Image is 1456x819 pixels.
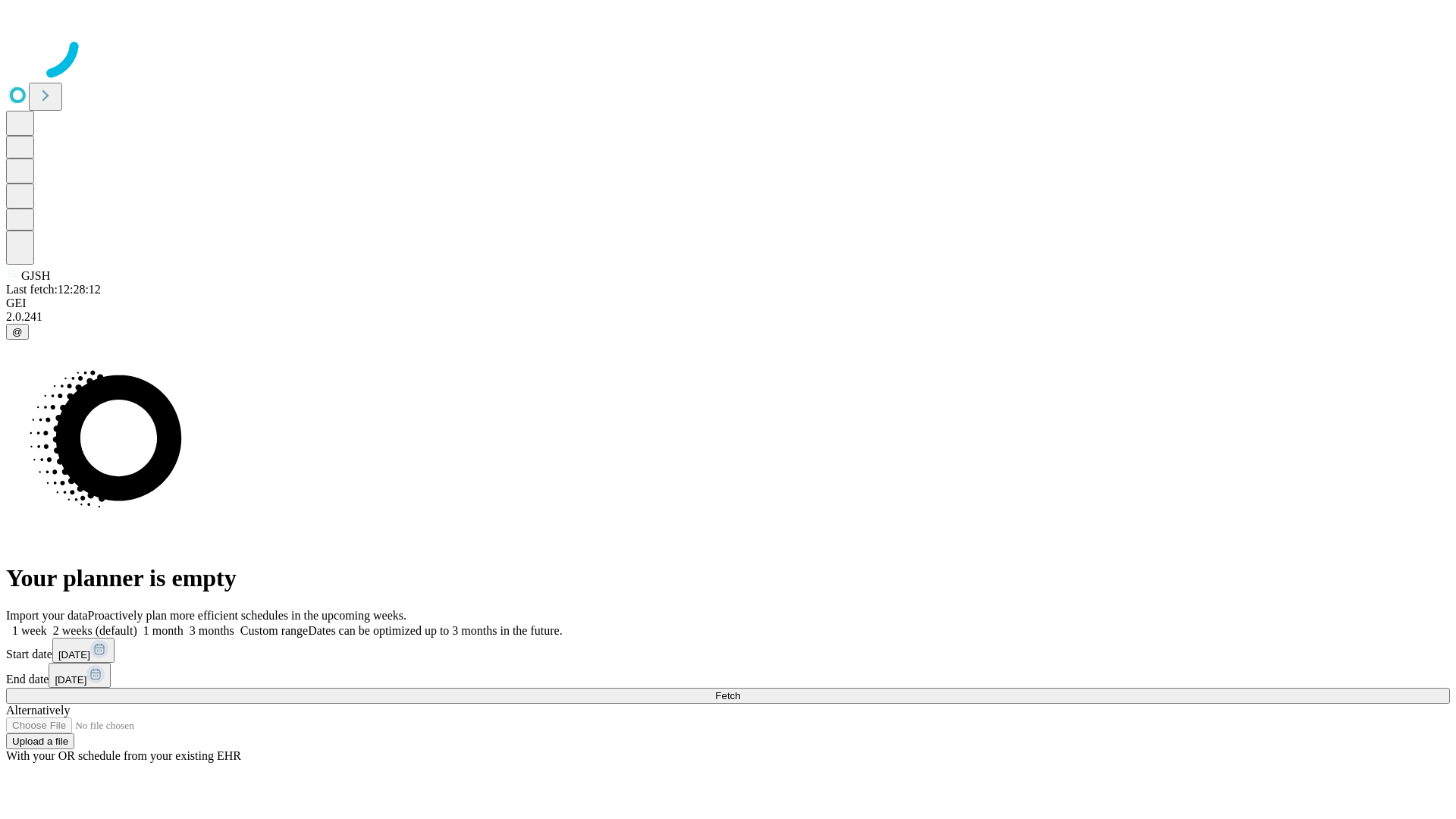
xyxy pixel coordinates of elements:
[21,269,50,282] span: GJSH
[6,638,1450,663] div: Start date
[6,733,74,749] button: Upload a file
[6,749,241,762] span: With your OR schedule from your existing EHR
[53,624,137,637] span: 2 weeks (default)
[308,624,562,637] span: Dates can be optimized up to 3 months in the future.
[49,663,111,688] button: [DATE]
[190,624,234,637] span: 3 months
[240,624,308,637] span: Custom range
[6,324,29,340] button: @
[12,624,47,637] span: 1 week
[6,310,1450,324] div: 2.0.241
[52,638,115,663] button: [DATE]
[6,564,1450,592] h1: Your planner is empty
[6,688,1450,704] button: Fetch
[143,624,184,637] span: 1 month
[6,704,70,717] span: Alternatively
[6,297,1450,310] div: GEI
[12,326,23,337] span: @
[58,649,90,661] span: [DATE]
[6,283,101,296] span: Last fetch: 12:28:12
[6,663,1450,688] div: End date
[715,690,740,701] span: Fetch
[6,609,88,622] span: Import your data
[88,609,406,622] span: Proactively plan more efficient schedules in the upcoming weeks.
[55,674,86,686] span: [DATE]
